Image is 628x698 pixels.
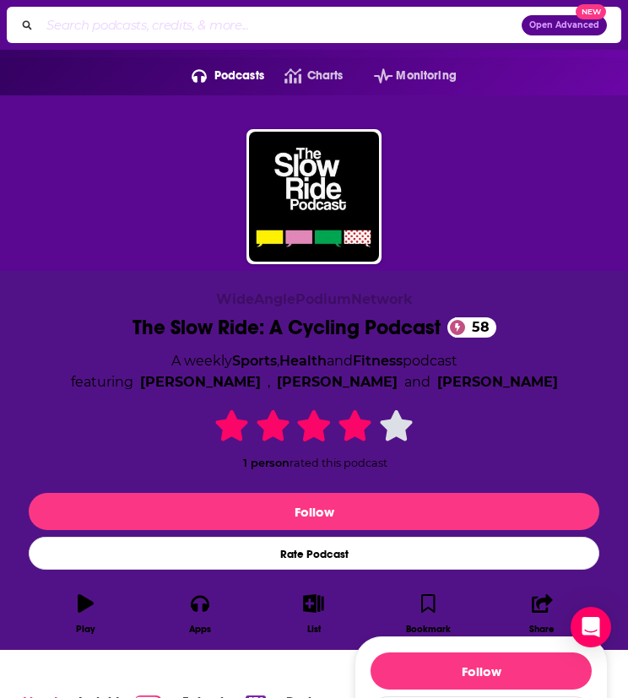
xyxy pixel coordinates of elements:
button: Follow [29,493,599,530]
span: and [404,371,430,393]
img: The Slow Ride: A Cycling Podcast [249,132,379,262]
span: New [576,4,606,20]
div: Rate Podcast [29,537,599,570]
span: Podcasts [214,64,264,88]
a: Tim Hayes [437,371,558,393]
span: , [277,353,279,369]
a: Charts [264,62,343,89]
input: Search podcasts, credits, & more... [40,12,522,39]
a: Health [279,353,327,369]
button: Apps [143,583,257,645]
a: 58 [447,317,496,338]
div: Search podcasts, credits, & more... [7,7,621,43]
span: featuring [71,371,558,393]
div: Open Intercom Messenger [571,607,611,647]
span: 58 [455,317,496,338]
span: Charts [307,64,344,88]
a: Sports [232,353,277,369]
span: rated this podcast [290,457,387,469]
span: WideAnglePodiumNetwork [216,291,413,307]
span: 1 person [243,457,290,469]
a: Fitness [353,353,403,369]
div: List [307,624,321,635]
span: Open Advanced [529,21,599,30]
button: Follow [371,652,592,690]
span: , [268,371,270,393]
button: open menu [171,62,264,89]
div: Bookmark [406,624,451,635]
a: Spencer Haugh [277,371,398,393]
div: Share [529,624,555,635]
button: Bookmark [371,583,485,645]
button: Play [29,583,143,645]
a: Matt Allen [140,371,261,393]
button: open menu [354,62,457,89]
span: and [327,353,353,369]
button: List [257,583,371,645]
button: Open AdvancedNew [522,15,607,35]
div: Play [76,624,95,635]
span: Monitoring [396,64,456,88]
button: Share [485,583,599,645]
div: A weekly podcast [71,350,558,393]
div: 1 personrated this podcast [187,407,441,469]
div: Apps [189,624,211,635]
